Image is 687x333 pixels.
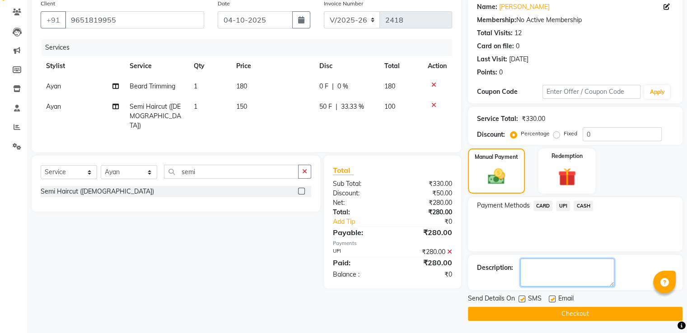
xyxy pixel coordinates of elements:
[124,56,188,76] th: Service
[314,56,379,76] th: Disc
[188,56,231,76] th: Qty
[336,102,337,111] span: |
[552,166,582,188] img: _gift.svg
[514,28,522,38] div: 12
[574,201,593,211] span: CASH
[422,56,452,76] th: Action
[393,257,459,268] div: ₹280.00
[333,240,452,247] div: Payments
[319,82,328,91] span: 0 F
[41,187,154,196] div: Semi Haircut ([DEMOGRAPHIC_DATA])
[384,82,395,90] span: 180
[393,179,459,189] div: ₹330.00
[384,102,395,111] span: 100
[477,68,497,77] div: Points:
[194,102,197,111] span: 1
[332,82,334,91] span: |
[130,82,175,90] span: Beard Trimming
[393,189,459,198] div: ₹50.00
[477,263,513,273] div: Description:
[393,270,459,279] div: ₹0
[337,82,348,91] span: 0 %
[326,198,393,208] div: Net:
[393,198,459,208] div: ₹280.00
[326,208,393,217] div: Total:
[521,129,550,138] label: Percentage
[41,56,124,76] th: Stylist
[509,55,528,64] div: [DATE]
[477,15,516,25] div: Membership:
[393,227,459,238] div: ₹280.00
[482,166,510,186] img: _cash.svg
[46,82,61,90] span: Ayan
[558,294,574,305] span: Email
[477,15,673,25] div: No Active Membership
[551,152,583,160] label: Redemption
[393,247,459,257] div: ₹280.00
[46,102,61,111] span: Ayan
[477,87,542,97] div: Coupon Code
[499,2,550,12] a: [PERSON_NAME]
[65,11,204,28] input: Search by Name/Mobile/Email/Code
[477,130,505,139] div: Discount:
[477,114,518,124] div: Service Total:
[528,294,542,305] span: SMS
[393,208,459,217] div: ₹280.00
[41,11,66,28] button: +91
[564,129,577,138] label: Fixed
[236,102,247,111] span: 150
[556,201,570,211] span: UPI
[333,166,354,175] span: Total
[326,270,393,279] div: Balance :
[477,2,497,12] div: Name:
[326,227,393,238] div: Payable:
[477,42,514,51] div: Card on file:
[326,247,393,257] div: UPI
[42,39,459,56] div: Services
[130,102,181,129] span: Semi Haircut ([DEMOGRAPHIC_DATA])
[231,56,314,76] th: Price
[644,85,670,99] button: Apply
[326,189,393,198] div: Discount:
[499,68,503,77] div: 0
[326,257,393,268] div: Paid:
[516,42,519,51] div: 0
[379,56,422,76] th: Total
[477,55,507,64] div: Last Visit:
[542,85,641,99] input: Enter Offer / Coupon Code
[319,102,332,111] span: 50 F
[468,307,682,321] button: Checkout
[533,201,553,211] span: CARD
[522,114,545,124] div: ₹330.00
[477,28,513,38] div: Total Visits:
[341,102,364,111] span: 33.33 %
[236,82,247,90] span: 180
[326,179,393,189] div: Sub Total:
[477,201,530,210] span: Payment Methods
[326,217,403,227] a: Add Tip
[164,165,299,179] input: Search or Scan
[194,82,197,90] span: 1
[468,294,515,305] span: Send Details On
[403,217,458,227] div: ₹0
[475,153,518,161] label: Manual Payment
